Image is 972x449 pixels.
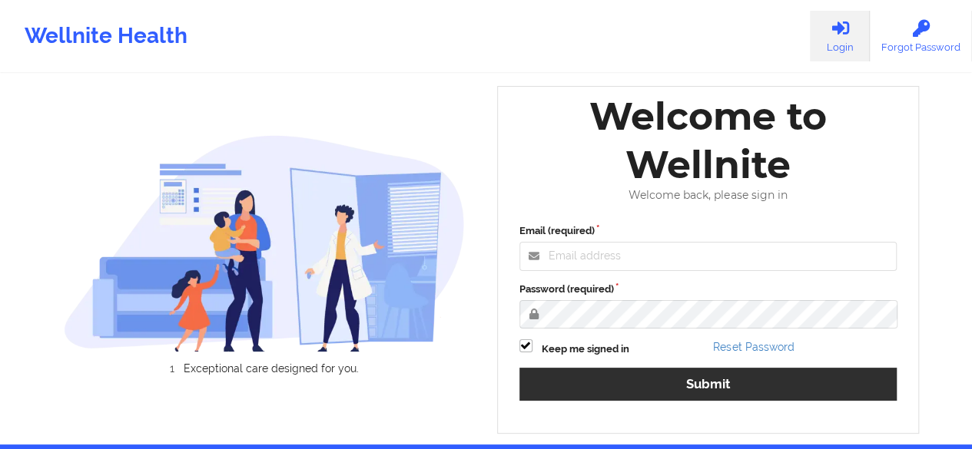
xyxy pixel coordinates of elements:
[519,368,897,401] button: Submit
[519,242,897,271] input: Email address
[64,134,465,352] img: wellnite-auth-hero_200.c722682e.png
[519,223,897,239] label: Email (required)
[519,282,897,297] label: Password (required)
[78,362,465,375] li: Exceptional care designed for you.
[509,92,908,189] div: Welcome to Wellnite
[713,341,794,353] a: Reset Password
[810,11,870,61] a: Login
[542,342,629,357] label: Keep me signed in
[509,189,908,202] div: Welcome back, please sign in
[870,11,972,61] a: Forgot Password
